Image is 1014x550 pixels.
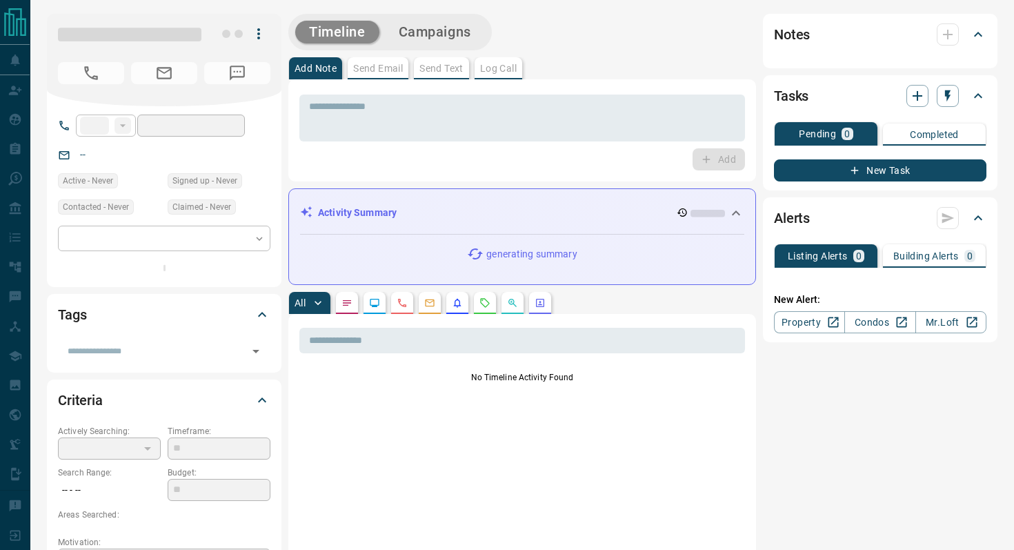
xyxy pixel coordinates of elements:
[63,174,113,188] span: Active - Never
[58,425,161,438] p: Actively Searching:
[774,207,810,229] h2: Alerts
[300,200,744,226] div: Activity Summary
[168,466,270,479] p: Budget:
[58,62,124,84] span: No Number
[246,342,266,361] button: Open
[299,371,745,384] p: No Timeline Activity Found
[172,200,231,214] span: Claimed - Never
[63,200,129,214] span: Contacted - Never
[774,202,986,235] div: Alerts
[295,298,306,308] p: All
[58,304,86,326] h2: Tags
[80,149,86,160] a: --
[58,389,103,411] h2: Criteria
[507,297,518,308] svg: Opportunities
[295,63,337,73] p: Add Note
[58,536,270,549] p: Motivation:
[774,79,986,112] div: Tasks
[535,297,546,308] svg: Agent Actions
[168,425,270,438] p: Timeframe:
[774,18,986,51] div: Notes
[58,509,270,521] p: Areas Searched:
[204,62,270,84] span: No Number
[385,21,485,43] button: Campaigns
[58,479,161,502] p: -- - --
[856,251,862,261] p: 0
[844,311,915,333] a: Condos
[452,297,463,308] svg: Listing Alerts
[915,311,986,333] a: Mr.Loft
[131,62,197,84] span: No Email
[424,297,435,308] svg: Emails
[774,311,845,333] a: Property
[774,159,986,181] button: New Task
[341,297,352,308] svg: Notes
[799,129,836,139] p: Pending
[58,384,270,417] div: Criteria
[318,206,397,220] p: Activity Summary
[295,21,379,43] button: Timeline
[967,251,973,261] p: 0
[910,130,959,139] p: Completed
[479,297,490,308] svg: Requests
[774,293,986,307] p: New Alert:
[58,298,270,331] div: Tags
[58,466,161,479] p: Search Range:
[486,247,577,262] p: generating summary
[369,297,380,308] svg: Lead Browsing Activity
[397,297,408,308] svg: Calls
[774,23,810,46] h2: Notes
[172,174,237,188] span: Signed up - Never
[774,85,808,107] h2: Tasks
[788,251,848,261] p: Listing Alerts
[893,251,959,261] p: Building Alerts
[844,129,850,139] p: 0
